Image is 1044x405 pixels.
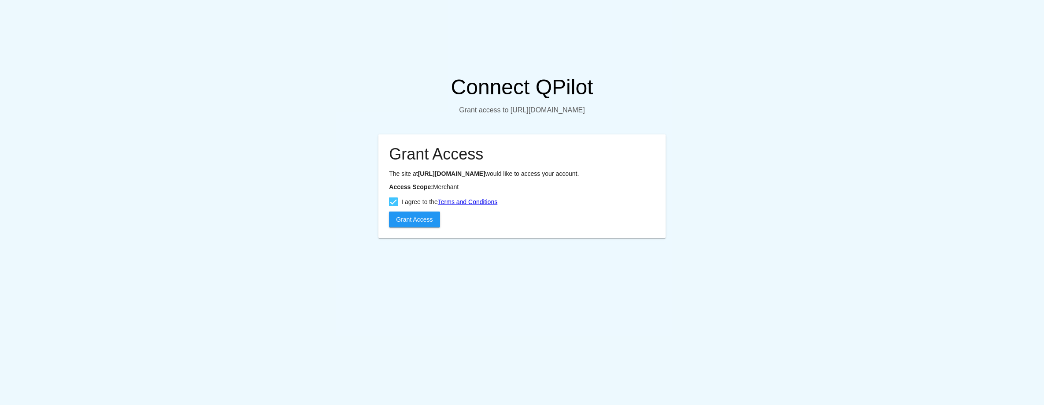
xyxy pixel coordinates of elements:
h1: Connect QPilot [378,75,665,99]
p: Grant access to [URL][DOMAIN_NAME] [378,106,665,114]
span: I agree to the [401,197,497,207]
p: The site at would like to access your account. [389,170,655,177]
span: Grant Access [396,216,433,223]
strong: [URL][DOMAIN_NAME] [418,170,485,177]
strong: Access Scope: [389,183,433,190]
a: Terms and Conditions [438,198,497,205]
h2: Grant Access [389,145,655,163]
p: Merchant [389,183,655,190]
button: Grant Access [389,212,440,227]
